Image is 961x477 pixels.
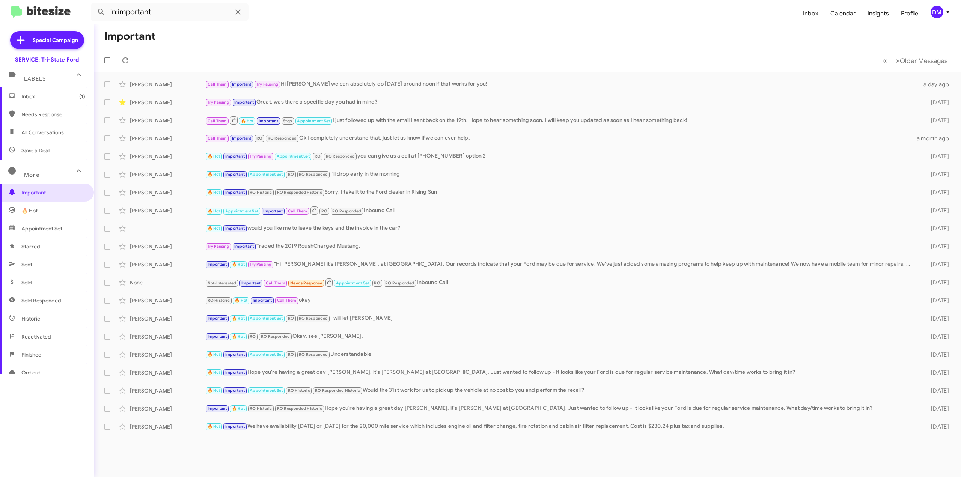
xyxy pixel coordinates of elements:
span: RO Historic [250,406,272,411]
span: RO Responded [332,209,361,214]
span: Important [225,226,245,231]
div: Inbound Call [205,278,917,287]
span: 🔥 Hot [21,207,38,214]
span: Sent [21,261,32,268]
div: [PERSON_NAME] [130,171,205,178]
span: RO Historic [250,190,272,195]
div: [PERSON_NAME] [130,369,205,376]
span: Call Them [208,119,227,123]
div: I'll drop early in the morning [205,170,917,179]
span: « [883,56,887,65]
span: Call Them [208,82,227,87]
div: [PERSON_NAME] [130,333,205,340]
span: Labels [24,75,46,82]
div: [PERSON_NAME] [130,99,205,106]
a: Calendar [824,3,862,24]
span: 🔥 Hot [208,226,220,231]
div: Inbound Call [205,206,917,215]
span: Starred [21,243,40,250]
span: Important [259,119,278,123]
div: Hope you're having a great day [PERSON_NAME]. it's [PERSON_NAME] at [GEOGRAPHIC_DATA]. Just wante... [205,404,917,413]
span: Important [225,154,245,159]
span: 🔥 Hot [208,424,220,429]
div: [DATE] [917,243,955,250]
div: [PERSON_NAME] [130,135,205,142]
div: [PERSON_NAME] [130,81,205,88]
a: Special Campaign [10,31,84,49]
span: RO Responded [261,334,290,339]
div: We have availability [DATE] or [DATE] for the 20,000 mile service which includes engine oil and f... [205,422,917,431]
span: RO Historic [288,388,310,393]
span: Stop [283,119,292,123]
div: [DATE] [917,423,955,430]
span: 🔥 Hot [208,154,220,159]
div: [DATE] [917,369,955,376]
div: Hi [PERSON_NAME] we can absolutely do [DATE] around noon if that works for you! [205,80,917,89]
span: Call Them [277,298,297,303]
div: I will let [PERSON_NAME] [205,314,917,323]
span: Appointment Set [250,388,283,393]
span: RO Responded [299,316,328,321]
span: RO Responded [385,281,414,286]
span: Try Pausing [208,100,229,105]
div: SERVICE: Tri-State Ford [15,56,79,63]
span: Important [234,100,254,105]
div: [PERSON_NAME] [130,117,205,124]
span: Appointment Set [297,119,330,123]
span: Important [225,370,245,375]
span: Important [241,281,261,286]
span: RO [256,136,262,141]
span: RO Responded [299,352,328,357]
span: Important [234,244,254,249]
div: None [130,279,205,286]
span: 🔥 Hot [232,316,245,321]
span: Appointment Set [336,281,369,286]
span: RO [321,209,327,214]
span: 🔥 Hot [232,406,245,411]
div: Understandable [205,350,917,359]
span: Important [225,172,245,177]
div: DM [931,6,943,18]
span: Try Pausing [256,82,278,87]
div: [DATE] [917,261,955,268]
div: [PERSON_NAME] [130,405,205,412]
span: Not-Interested [208,281,236,286]
span: Special Campaign [33,36,78,44]
span: Needs Response [21,111,85,118]
input: Search [91,3,249,21]
div: [PERSON_NAME] [130,189,205,196]
span: Finished [21,351,42,358]
span: RO Responded [326,154,355,159]
div: okay [205,296,917,305]
span: 🔥 Hot [208,388,220,393]
span: 🔥 Hot [208,172,220,177]
div: you can give us a call at [PHONE_NUMBER] option 2 [205,152,917,161]
span: RO Responded [268,136,297,141]
span: 🔥 Hot [208,209,220,214]
span: Important [21,189,85,196]
div: a month ago [917,135,955,142]
div: [PERSON_NAME] [130,423,205,430]
span: RO [374,281,380,286]
span: Try Pausing [208,244,229,249]
button: Next [891,53,952,68]
span: RO [288,316,294,321]
span: 🔥 Hot [232,262,245,267]
span: Appointment Set [250,172,283,177]
span: Opt out [21,369,40,376]
a: Insights [862,3,895,24]
a: Profile [895,3,924,24]
span: Call Them [266,281,285,286]
span: 🔥 Hot [232,334,245,339]
div: [DATE] [917,297,955,304]
span: Important [208,262,227,267]
div: Traded the 2019 RoushCharged Mustang. [205,242,917,251]
span: Important [232,82,252,87]
a: Inbox [797,3,824,24]
span: 🔥 Hot [208,352,220,357]
div: [DATE] [917,171,955,178]
div: [PERSON_NAME] [130,261,205,268]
